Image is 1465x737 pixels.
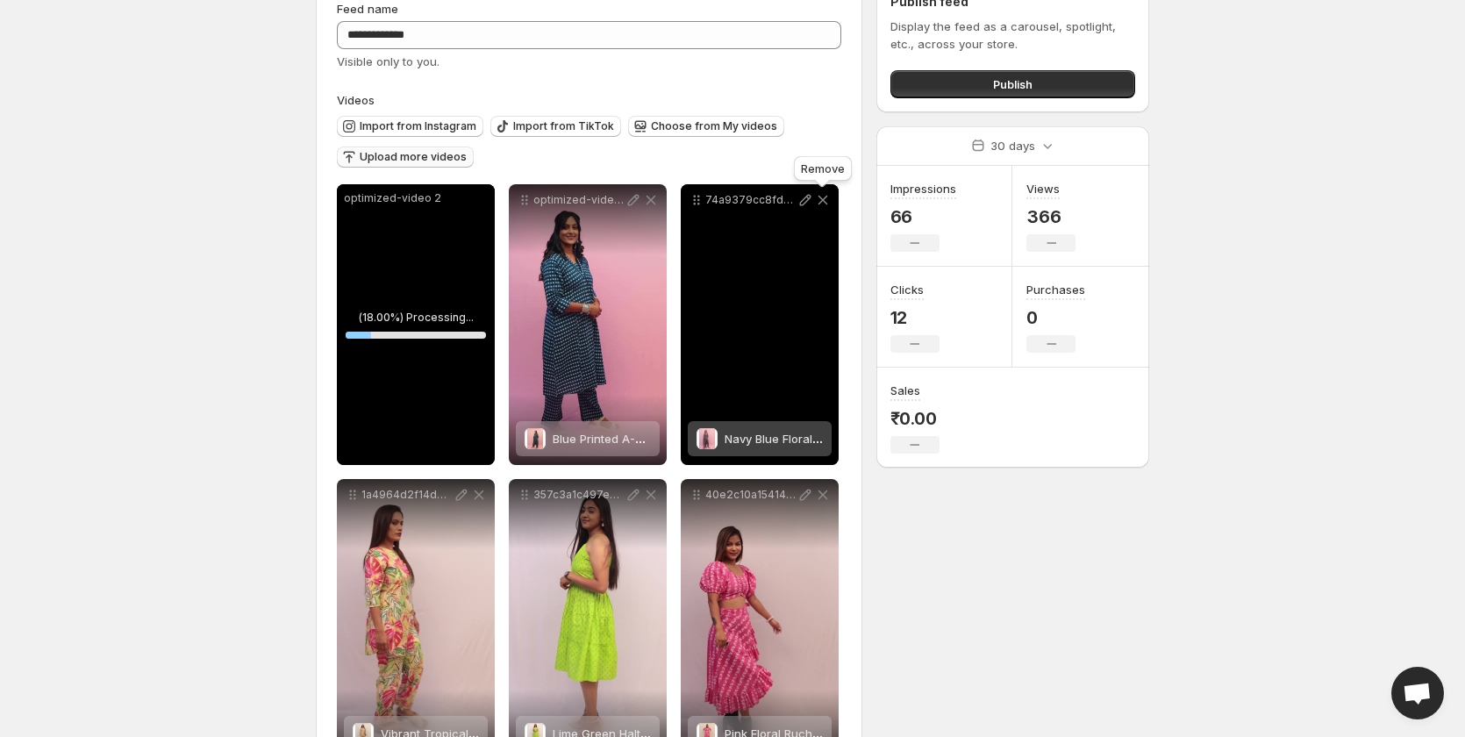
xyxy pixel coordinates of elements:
span: Upload more videos [360,150,467,164]
p: 30 days [990,137,1035,154]
span: Videos [337,93,375,107]
span: Feed name [337,2,398,16]
span: Navy Blue Floral Printed Suit Set [725,432,899,446]
p: 0 [1026,307,1085,328]
p: 74a9379cc8fd45f0a5cf0ddeedca5ce2HD-1080p-72Mbps-56274997 [705,193,797,207]
span: Publish [993,75,1033,93]
button: Import from TikTok [490,116,621,137]
h3: Clicks [890,281,924,298]
p: optimized-video 2 [344,191,488,205]
p: ₹0.00 [890,408,940,429]
p: 12 [890,307,940,328]
button: Import from Instagram [337,116,483,137]
p: optimized-video 32 [533,193,625,207]
h3: Sales [890,382,920,399]
span: Import from TikTok [513,119,614,133]
button: Choose from My videos [628,116,784,137]
button: Publish [890,70,1135,98]
div: optimized-video 2(18.00%) Processing...18% [337,184,495,465]
div: optimized-video 32Blue Printed A-Line Kurta SetBlue Printed A-Line Kurta Set [509,184,667,465]
p: 66 [890,206,956,227]
span: Choose from My videos [651,119,777,133]
h3: Views [1026,180,1060,197]
a: Open chat [1391,667,1444,719]
span: Import from Instagram [360,119,476,133]
span: Blue Printed A-Line Kurta Set [553,432,711,446]
div: 74a9379cc8fd45f0a5cf0ddeedca5ce2HD-1080p-72Mbps-56274997Navy Blue Floral Printed Suit SetNavy Blu... [681,184,839,465]
h3: Impressions [890,180,956,197]
span: Visible only to you. [337,54,439,68]
p: 1a4964d2f14d46a8a005b18209436d11HD-1080p-72Mbps-56275011 [361,488,453,502]
button: Upload more videos [337,147,474,168]
p: 40e2c10a154146b09c907d22afdeffb6HD-1080p-72Mbps-56275012 [705,488,797,502]
h3: Purchases [1026,281,1085,298]
p: 366 [1026,206,1076,227]
p: Display the feed as a carousel, spotlight, etc., across your store. [890,18,1135,53]
p: 357c3a1c497e43978eadaa6ec590c202HD-1080p-72Mbps-56274980 [533,488,625,502]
